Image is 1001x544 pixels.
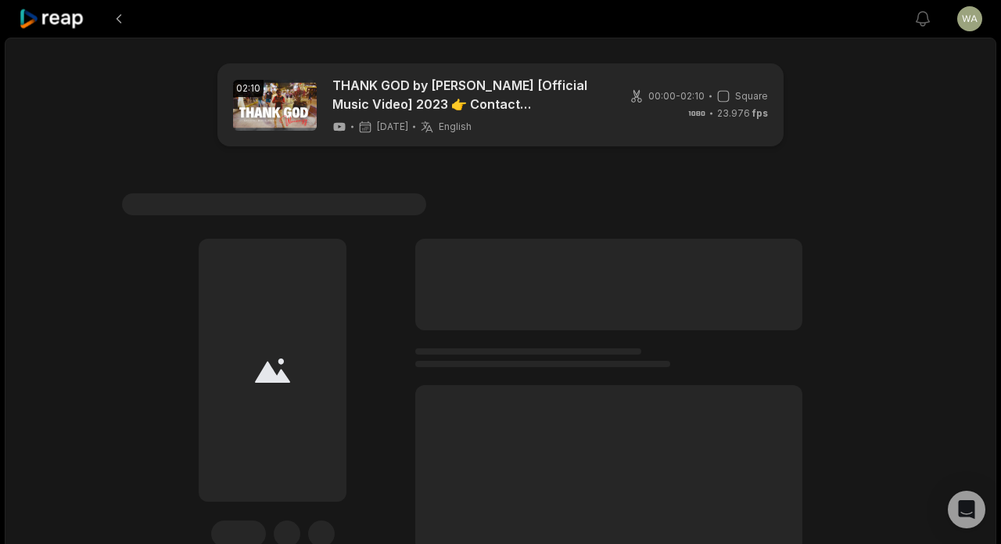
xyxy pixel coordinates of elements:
[439,121,472,133] span: English
[332,76,602,113] a: THANK GOD by [PERSON_NAME] [Official Music Video] 2023 👉 Contact [PHONE_NUMBER] . [DEMOGRAPHIC_DA...
[648,89,705,103] span: 00:00 - 02:10
[735,89,768,103] span: Square
[752,107,768,119] span: fps
[948,491,985,528] div: Open Intercom Messenger
[377,121,408,133] span: [DATE]
[717,106,768,121] span: 23.976
[122,193,426,215] span: #1 Lorem ipsum dolor sit amet consecteturs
